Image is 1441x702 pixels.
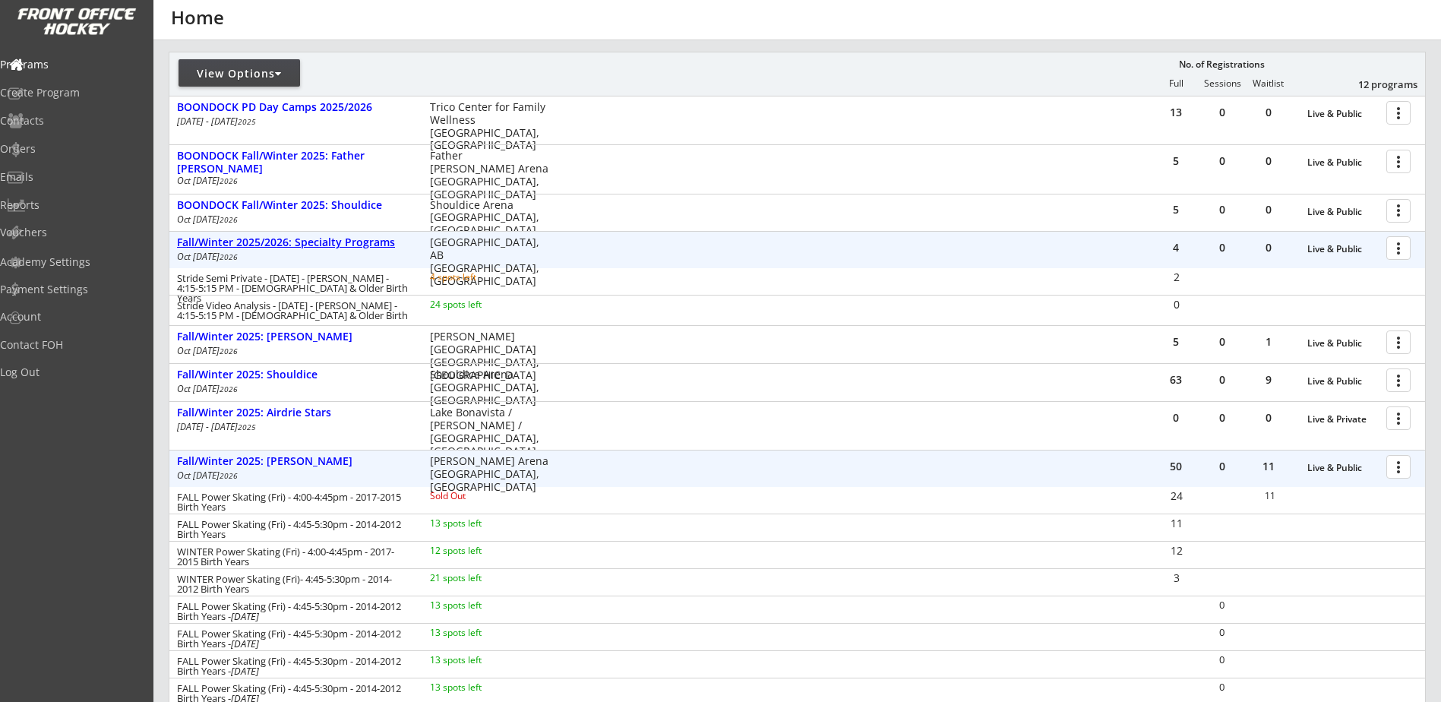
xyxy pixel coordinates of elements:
div: 4 [1153,242,1199,253]
div: Stride Semi Private - [DATE] - [PERSON_NAME] - 4:15-5:15 PM - [DEMOGRAPHIC_DATA] & Older Birth Years [177,274,409,303]
div: 2 [1154,272,1199,283]
div: 0 [1246,156,1291,166]
div: Lake Bonavista / [PERSON_NAME] / [GEOGRAPHIC_DATA], [GEOGRAPHIC_DATA] [430,406,549,457]
div: 5 [1153,337,1199,347]
button: more_vert [1386,150,1411,173]
div: View Options [179,66,300,81]
div: Live & Public [1307,109,1379,119]
div: 0 [1246,204,1291,215]
div: Fall/Winter 2025: Airdrie Stars [177,406,414,419]
div: Live & Private [1307,414,1379,425]
button: more_vert [1386,455,1411,479]
div: 13 [1153,107,1199,118]
div: 0 [1154,299,1199,310]
div: [GEOGRAPHIC_DATA], AB [GEOGRAPHIC_DATA], [GEOGRAPHIC_DATA] [430,236,549,287]
div: Live & Public [1307,338,1379,349]
em: 2026 [220,346,238,356]
div: Oct [DATE] [177,252,409,261]
div: 13 spots left [430,656,528,665]
em: [DATE] [231,637,259,650]
div: 63 [1153,375,1199,385]
div: 0 [1153,413,1199,423]
div: BOONDOCK Fall/Winter 2025: Shouldice [177,199,414,212]
div: 0 [1199,204,1245,215]
div: [PERSON_NAME][GEOGRAPHIC_DATA] [GEOGRAPHIC_DATA], [GEOGRAPHIC_DATA] [430,330,549,381]
div: 21 spots left [430,574,528,583]
div: Stride Video Analysis - [DATE] - [PERSON_NAME] - 4:15-5:15 PM - [DEMOGRAPHIC_DATA] & Older Birth ... [177,301,409,330]
button: more_vert [1386,368,1411,392]
div: FALL Power Skating (Fri) - 4:45-5:30pm - 2014-2012 Birth Years [177,520,409,539]
div: 11 [1154,518,1199,529]
div: Fall/Winter 2025/2026: Specialty Programs [177,236,414,249]
em: 2026 [220,251,238,262]
div: FALL Power Skating (Fri) - 4:00-4:45pm - 2017-2015 Birth Years [177,492,409,512]
div: 0 [1199,628,1244,637]
div: 0 [1199,413,1245,423]
div: [DATE] - [DATE] [177,422,409,432]
div: 9 [1246,375,1291,385]
div: Shouldice Arena [GEOGRAPHIC_DATA], [GEOGRAPHIC_DATA] [430,199,549,237]
div: Oct [DATE] [177,384,409,394]
div: 0 [1199,337,1245,347]
div: Waitlist [1245,78,1291,89]
div: Live & Public [1307,207,1379,217]
div: 0 [1199,375,1245,385]
div: Oct [DATE] [177,176,409,185]
div: 4 spots left [430,273,528,282]
div: 3 [1154,573,1199,583]
div: 5 [1153,204,1199,215]
div: 13 spots left [430,628,528,637]
button: more_vert [1386,199,1411,223]
em: 2026 [220,214,238,225]
div: Live & Public [1307,157,1379,168]
div: [PERSON_NAME] Arena [GEOGRAPHIC_DATA], [GEOGRAPHIC_DATA] [430,455,549,493]
em: 2026 [220,384,238,394]
div: 50 [1153,461,1199,472]
div: Oct [DATE] [177,215,409,224]
button: more_vert [1386,330,1411,354]
em: [DATE] [231,609,259,623]
div: 24 [1154,491,1199,501]
button: more_vert [1386,101,1411,125]
div: Oct [DATE] [177,346,409,356]
div: Father [PERSON_NAME] Arena [GEOGRAPHIC_DATA], [GEOGRAPHIC_DATA] [430,150,549,201]
div: Fall/Winter 2025: [PERSON_NAME] [177,330,414,343]
div: 13 spots left [430,683,528,692]
div: Fall/Winter 2025: Shouldice [177,368,414,381]
div: Sold Out [430,492,528,501]
em: 2025 [238,422,256,432]
em: 2025 [238,116,256,127]
div: Oct [DATE] [177,471,409,480]
div: 0 [1246,413,1291,423]
div: Live & Public [1307,463,1379,473]
div: 0 [1246,242,1291,253]
div: Full [1153,78,1199,89]
div: 0 [1199,242,1245,253]
em: [DATE] [231,664,259,678]
div: [DATE] - [DATE] [177,117,409,126]
div: FALL Power Skating (Fri) - 4:45-5:30pm - 2014-2012 Birth Years - [177,629,409,649]
div: Sessions [1199,78,1245,89]
div: FALL Power Skating (Fri) - 4:45-5:30pm - 2014-2012 Birth Years - [177,656,409,676]
div: 0 [1199,461,1245,472]
div: FALL Power Skating (Fri) - 4:45-5:30pm - 2014-2012 Birth Years - [177,602,409,621]
div: WINTER Power Skating (Fri) - 4:00-4:45pm - 2017-2015 Birth Years [177,547,409,567]
div: 0 [1199,655,1244,665]
div: Fall/Winter 2025: [PERSON_NAME] [177,455,414,468]
div: 24 spots left [430,300,528,309]
div: 12 [1154,545,1199,556]
div: Live & Public [1307,244,1379,255]
button: more_vert [1386,406,1411,430]
div: 13 spots left [430,601,528,610]
div: 12 spots left [430,546,528,555]
div: WINTER Power Skating (Fri)- 4:45-5:30pm - 2014-2012 Birth Years [177,574,409,594]
div: 0 [1199,600,1244,610]
div: 11 [1246,461,1291,472]
div: 1 [1246,337,1291,347]
div: BOONDOCK Fall/Winter 2025: Father [PERSON_NAME] [177,150,414,175]
em: 2026 [220,175,238,186]
div: 0 [1199,156,1245,166]
div: 11 [1247,492,1292,501]
div: Trico Center for Family Wellness [GEOGRAPHIC_DATA], [GEOGRAPHIC_DATA] [430,101,549,152]
div: 13 spots left [430,519,528,528]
